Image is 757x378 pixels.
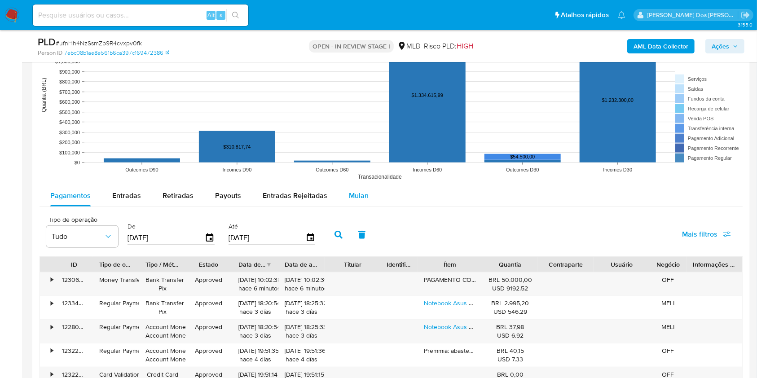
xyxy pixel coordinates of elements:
div: MLB [397,41,420,51]
span: 3.155.0 [738,21,753,28]
button: search-icon [226,9,245,22]
p: priscilla.barbante@mercadopago.com.br [647,11,738,19]
b: Person ID [38,49,62,57]
span: s [220,11,222,19]
span: Alt [207,11,215,19]
a: Sair [741,10,750,20]
input: Pesquise usuários ou casos... [33,9,248,21]
span: Atalhos rápidos [561,10,609,20]
p: OPEN - IN REVIEW STAGE I [309,40,394,53]
button: AML Data Collector [627,39,695,53]
b: AML Data Collector [634,39,688,53]
span: HIGH [457,41,473,51]
a: 7ebc08b1ae8e561b6ca397c169472386 [64,49,169,57]
button: Ações [705,39,744,53]
span: # ufnHh4NzSsmZb9R4cvxpv0fk [56,39,142,48]
span: Risco PLD: [424,41,473,51]
b: PLD [38,35,56,49]
span: Ações [712,39,729,53]
a: Notificações [618,11,625,19]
